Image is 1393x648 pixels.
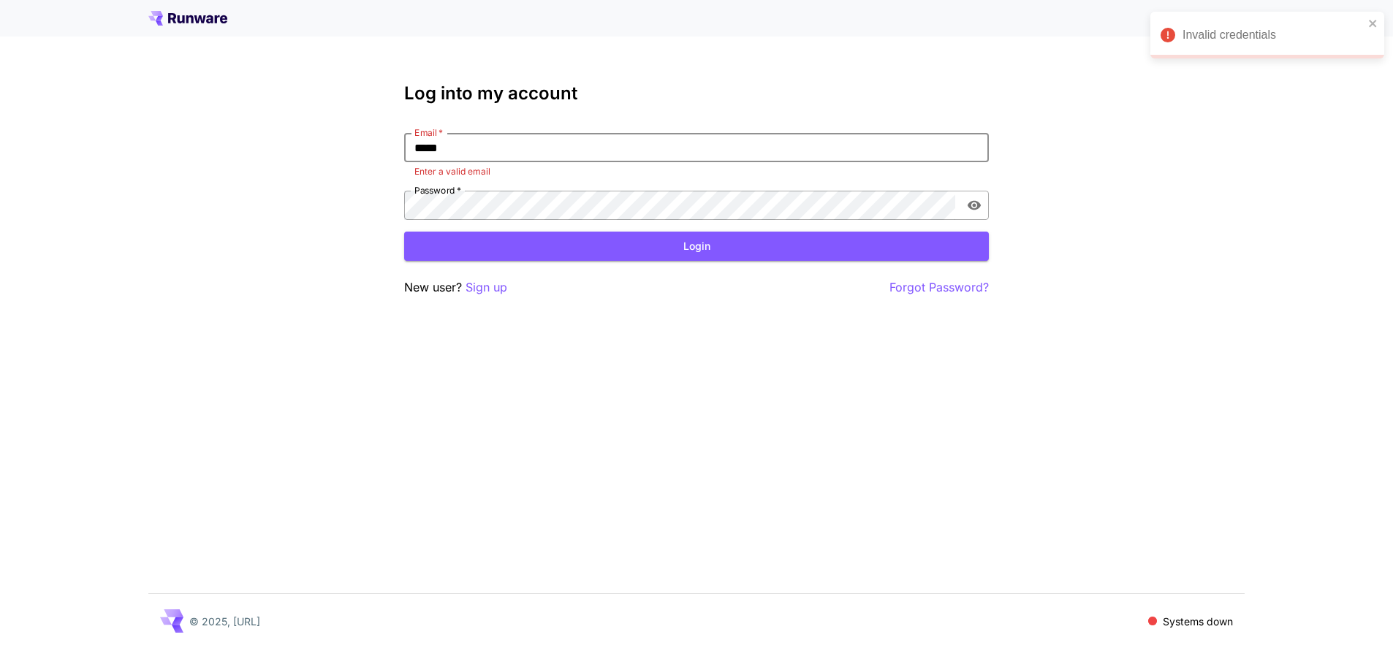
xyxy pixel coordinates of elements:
button: Login [404,232,989,262]
button: Forgot Password? [889,278,989,297]
p: New user? [404,278,507,297]
button: close [1368,18,1378,29]
label: Email [414,126,443,139]
label: Password [414,184,461,197]
p: Enter a valid email [414,164,979,179]
div: Invalid credentials [1183,26,1364,44]
p: Systems down [1163,614,1233,629]
button: toggle password visibility [961,192,987,218]
button: Sign up [466,278,507,297]
h3: Log into my account [404,83,989,104]
p: © 2025, [URL] [189,614,260,629]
